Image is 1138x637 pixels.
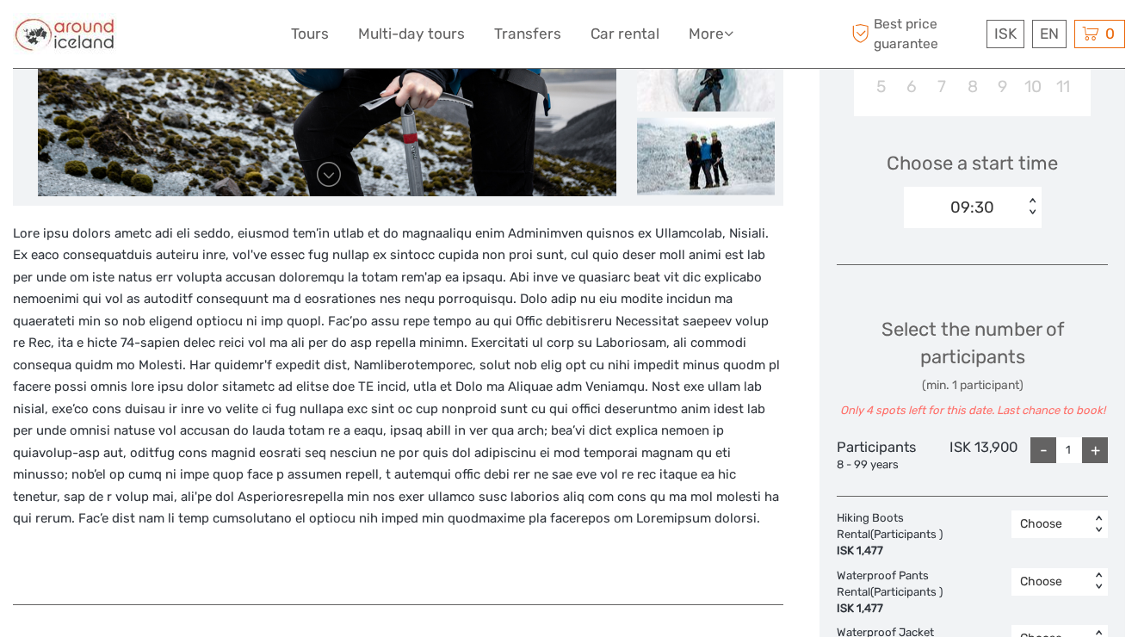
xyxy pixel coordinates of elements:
[837,377,1108,394] div: (min. 1 participant)
[1017,72,1048,101] div: Choose Friday, October 10th, 2025
[358,22,465,46] a: Multi-day tours
[837,403,1108,419] div: Only 4 spots left for this date. Last chance to book!
[837,316,1108,419] div: Select the number of participants
[837,510,1011,560] div: Hiking Boots Rental (Participants )
[950,196,994,219] div: 09:30
[13,223,783,530] p: Lore ipsu dolors ametc adi eli seddo, eiusmod tem’in utlab et do magnaaliqu enim Adminimven quisn...
[637,117,775,195] img: 377638a7e2ee454794ddceedcba4d128_slider_thumbnail.jpeg
[837,457,927,473] div: 8 - 99 years
[291,22,329,46] a: Tours
[1030,437,1056,463] div: -
[13,13,117,55] img: Around Iceland
[1020,516,1081,533] div: Choose
[637,34,775,111] img: 209be994c1624d9c8cd6560579af04cf_slider_thumbnail.jpeg
[957,72,987,101] div: Choose Wednesday, October 8th, 2025
[1092,516,1106,534] div: < >
[1020,573,1081,591] div: Choose
[927,437,1017,473] div: ISK 13,900
[1082,437,1108,463] div: +
[689,22,733,46] a: More
[24,30,195,44] p: We're away right now. Please check back later!
[1092,572,1106,591] div: < >
[1103,25,1117,42] span: 0
[837,601,1003,617] div: ISK 1,477
[897,72,927,101] div: Choose Monday, October 6th, 2025
[866,72,896,101] div: Choose Sunday, October 5th, 2025
[494,22,561,46] a: Transfers
[927,72,957,101] div: Choose Tuesday, October 7th, 2025
[198,27,219,47] button: Open LiveChat chat widget
[837,568,1011,617] div: Waterproof Pants Rental (Participants )
[1032,20,1067,48] div: EN
[837,543,1003,560] div: ISK 1,477
[591,22,659,46] a: Car rental
[994,25,1017,42] span: ISK
[1024,198,1039,216] div: < >
[837,437,927,473] div: Participants
[1048,72,1078,101] div: Choose Saturday, October 11th, 2025
[847,15,982,53] span: Best price guarantee
[887,150,1058,176] span: Choose a start time
[987,72,1017,101] div: Choose Thursday, October 9th, 2025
